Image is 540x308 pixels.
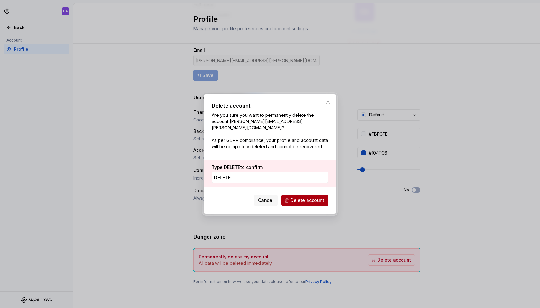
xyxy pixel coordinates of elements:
span: Cancel [258,197,273,204]
span: DELETE [224,164,240,170]
button: Cancel [254,195,278,206]
p: Are you sure you want to permanently delete the account [PERSON_NAME][EMAIL_ADDRESS][PERSON_NAME]... [212,112,328,150]
button: Delete account [281,195,328,206]
h2: Delete account [212,102,328,110]
input: DELETE [212,172,328,183]
label: Type to confirm [212,164,263,170]
span: Delete account [291,197,324,204]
